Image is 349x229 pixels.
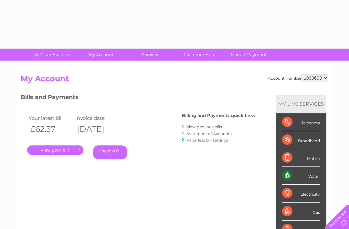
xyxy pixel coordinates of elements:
[282,131,320,149] div: Broadband
[282,203,320,221] div: Gas
[186,131,232,136] a: Statement of Accounts
[282,185,320,202] div: Electricity
[186,124,222,129] a: View previous bills
[268,74,328,82] div: Account number
[27,122,74,136] th: £62.37
[282,113,320,131] div: Telecoms
[27,114,74,122] td: Your latest bill
[26,49,79,61] a: My Clear Business
[282,167,320,185] div: Water
[222,49,275,61] a: Make A Payment
[276,95,326,113] div: MY SERVICES
[286,101,300,107] div: LIVE
[182,113,256,118] h4: Billing and Payments quick links
[27,145,83,155] a: .
[173,49,226,61] a: Customer Help
[124,49,177,61] a: Services
[75,49,128,61] a: My Account
[93,145,127,159] a: Pay Here
[282,149,320,167] div: Mobile
[21,93,256,104] h3: Bills and Payments
[186,138,228,143] a: Paperless bill settings
[74,122,120,136] th: [DATE]
[74,114,120,122] td: Invoice date
[21,74,328,86] h2: My Account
